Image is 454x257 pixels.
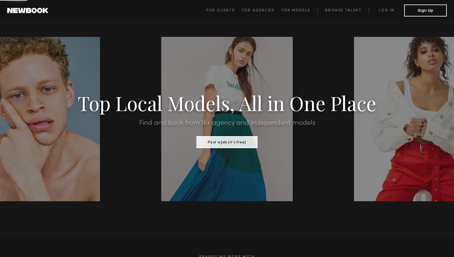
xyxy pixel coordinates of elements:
span: For Clients [206,9,235,12]
span: For Models [282,9,310,12]
a: Post a Job (it’s free) [197,138,258,145]
span: For Agencies [242,9,274,12]
h1: Top Local Models, All in One Place [34,94,420,112]
a: Browse Talent [317,7,369,14]
button: Post a Job (it’s free) [197,136,258,148]
h2: Find and book from 1k+ agency and independent models [34,119,420,127]
a: Log in [369,7,404,14]
a: For Clients [206,7,242,14]
a: For Agencies [242,7,281,14]
button: Sign Up [404,4,447,16]
a: For Models [282,7,318,14]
